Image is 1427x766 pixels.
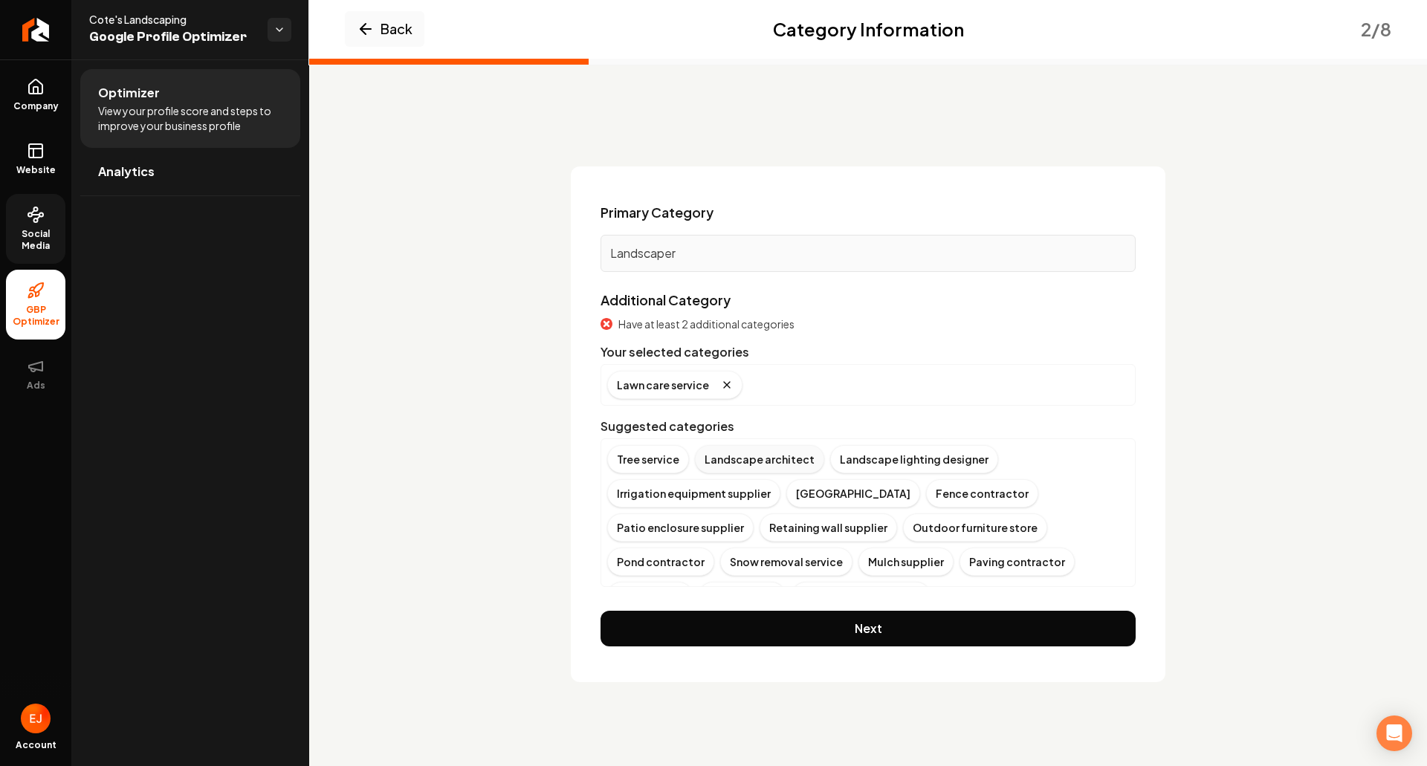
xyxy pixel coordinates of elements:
[792,582,931,610] div: Excavating contractor
[6,228,65,252] span: Social Media
[830,445,998,473] div: Landscape lighting designer
[98,84,160,102] span: Optimizer
[903,513,1047,542] div: Outdoor furniture store
[960,548,1075,576] div: Paving contractor
[6,66,65,124] a: Company
[1361,17,1391,41] div: 2 / 8
[89,27,256,48] span: Google Profile Optimizer
[858,548,954,576] div: Mulch supplier
[601,611,1136,646] button: Next
[601,418,1136,435] div: Suggested categories
[607,513,754,542] div: Patio enclosure supplier
[699,582,786,610] div: Plant nursery
[601,202,713,223] span: Primary Category
[98,103,282,133] span: View your profile score and steps to improve your business profile
[10,164,62,176] span: Website
[21,380,51,392] span: Ads
[6,345,65,403] button: Ads
[607,371,742,399] div: Lawn care service
[16,739,56,751] span: Account
[926,479,1038,507] div: Fence contractor
[607,479,780,507] div: Irrigation equipment supplier
[89,12,256,27] span: Cote's Landscaping
[21,704,51,733] button: Open user button
[607,548,714,576] div: Pond contractor
[6,194,65,264] a: Social Media
[721,379,733,391] button: Remove badge
[21,704,51,733] img: Eduard Joers
[601,343,1136,361] div: Your selected categories
[720,548,852,576] div: Snow removal service
[786,479,920,507] div: [GEOGRAPHIC_DATA]
[6,130,65,188] a: Website
[618,317,795,331] span: Have at least 2 additional categories
[98,163,155,181] span: Analytics
[610,244,1126,262] p: Landscaper
[345,11,424,47] button: Back
[80,148,300,195] a: Analytics
[773,17,964,41] h2: Category Information
[607,445,689,473] div: Tree service
[6,304,65,328] span: GBP Optimizer
[760,513,897,542] div: Retaining wall supplier
[22,18,50,42] img: Rebolt Logo
[607,582,693,610] div: Deck builder
[7,100,65,112] span: Company
[695,445,824,473] div: Landscape architect
[601,291,731,308] label: Additional Category
[1376,715,1412,751] div: Open Intercom Messenger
